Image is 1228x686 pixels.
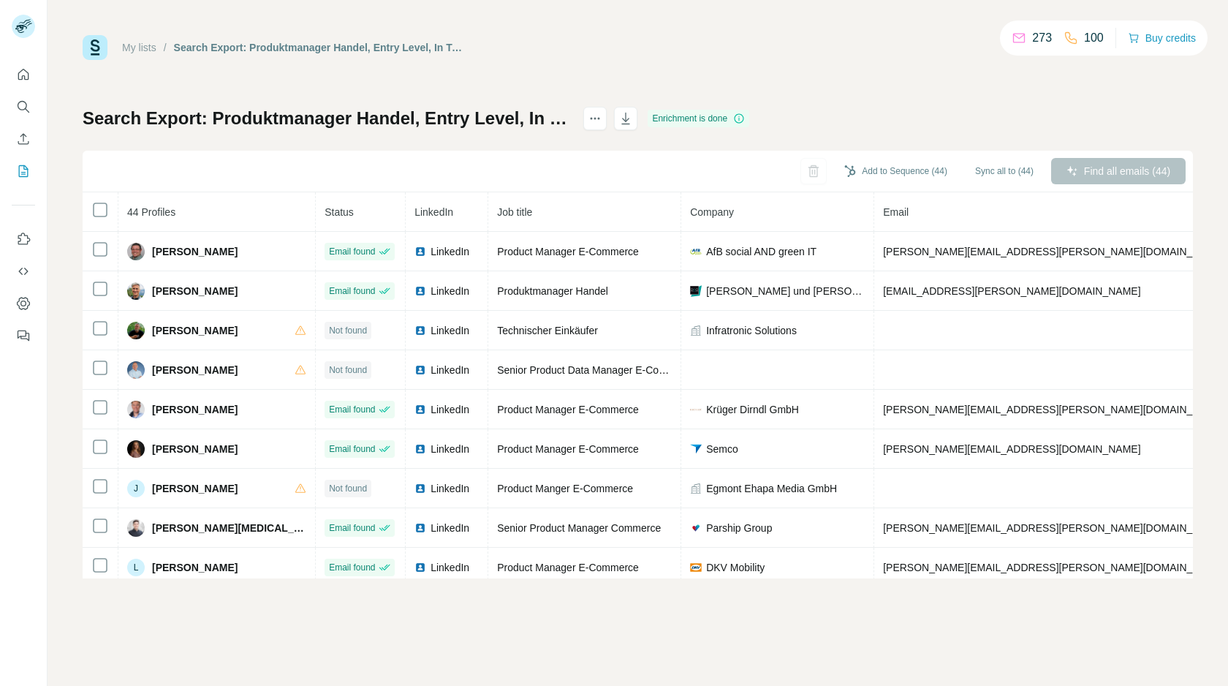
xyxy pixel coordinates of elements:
span: Semco [706,442,738,456]
button: Enrich CSV [12,126,35,152]
span: LinkedIn [431,284,469,298]
button: My lists [12,158,35,184]
p: 273 [1032,29,1052,47]
span: [PERSON_NAME] [152,284,238,298]
div: Enrichment is done [648,110,749,127]
span: Product Manager E-Commerce [497,562,639,573]
span: [PERSON_NAME] [152,244,238,259]
span: Email [883,206,909,218]
span: [EMAIL_ADDRESS][PERSON_NAME][DOMAIN_NAME] [883,285,1140,297]
span: Infratronic Solutions [706,323,797,338]
button: Quick start [12,61,35,88]
div: Search Export: Produktmanager Handel, Entry Level, In Training, Entry Level Manager, Strategic, D... [174,40,464,55]
button: Add to Sequence (44) [834,160,958,182]
span: LinkedIn [431,560,469,575]
span: LinkedIn [431,481,469,496]
span: LinkedIn [431,402,469,417]
span: Parship Group [706,521,772,535]
div: L [127,559,145,576]
span: LinkedIn [414,206,453,218]
img: company-logo [690,443,702,455]
span: Product Manager E-Commerce [497,246,639,257]
span: Senior Product Manager Commerce [497,522,661,534]
button: actions [583,107,607,130]
span: [PERSON_NAME] [152,323,238,338]
span: LinkedIn [431,323,469,338]
button: Search [12,94,35,120]
img: company-logo [690,246,702,257]
button: Use Surfe API [12,258,35,284]
img: Avatar [127,243,145,260]
span: [PERSON_NAME][EMAIL_ADDRESS][PERSON_NAME][DOMAIN_NAME] [883,522,1225,534]
span: [PERSON_NAME] und [PERSON_NAME] und Partner [706,284,865,298]
img: LinkedIn logo [414,483,426,494]
img: Surfe Logo [83,35,107,60]
img: Avatar [127,440,145,458]
img: LinkedIn logo [414,364,426,376]
img: LinkedIn logo [414,443,426,455]
img: company-logo [690,562,702,573]
img: Avatar [127,361,145,379]
span: [PERSON_NAME][EMAIL_ADDRESS][DOMAIN_NAME] [883,443,1140,455]
span: [PERSON_NAME] [152,481,238,496]
button: Sync all to (44) [965,160,1044,182]
span: Email found [329,442,375,456]
a: My lists [122,42,156,53]
span: Produktmanager Handel [497,285,608,297]
button: Dashboard [12,290,35,317]
img: LinkedIn logo [414,522,426,534]
span: Sync all to (44) [975,165,1034,178]
span: Krüger Dirndl GmbH [706,402,799,417]
span: Job title [497,206,532,218]
span: LinkedIn [431,521,469,535]
span: LinkedIn [431,244,469,259]
img: Avatar [127,322,145,339]
span: Email found [329,245,375,258]
span: DKV Mobility [706,560,765,575]
span: Technischer Einkäufer [497,325,598,336]
span: [PERSON_NAME][MEDICAL_DATA] [152,521,306,535]
span: [PERSON_NAME][EMAIL_ADDRESS][PERSON_NAME][DOMAIN_NAME] [883,404,1225,415]
span: [PERSON_NAME] [152,560,238,575]
span: Email found [329,521,375,535]
img: LinkedIn logo [414,246,426,257]
img: LinkedIn logo [414,562,426,573]
span: 44 Profiles [127,206,175,218]
span: LinkedIn [431,363,469,377]
img: LinkedIn logo [414,325,426,336]
span: Product Manager E-Commerce [497,404,639,415]
span: Egmont Ehapa Media GmbH [706,481,837,496]
h1: Search Export: Produktmanager Handel, Entry Level, In Training, Entry Level Manager, Strategic, D... [83,107,570,130]
span: Product Manger E-Commerce [497,483,633,494]
span: [PERSON_NAME] [152,402,238,417]
span: Not found [329,324,367,337]
button: Use Surfe on LinkedIn [12,226,35,252]
button: Feedback [12,323,35,349]
span: Email found [329,284,375,298]
span: Senior Product Data Manager E-Commerce [497,364,696,376]
span: [PERSON_NAME] [152,363,238,377]
span: Email found [329,561,375,574]
p: 100 [1084,29,1104,47]
span: Not found [329,363,367,377]
span: Product Manager E-Commerce [497,443,639,455]
img: LinkedIn logo [414,285,426,297]
button: Buy credits [1128,28,1196,48]
span: AfB social AND green IT [706,244,816,259]
img: Avatar [127,519,145,537]
img: Avatar [127,282,145,300]
div: J [127,480,145,497]
img: company-logo [690,522,702,534]
span: [PERSON_NAME] [152,442,238,456]
span: LinkedIn [431,442,469,456]
span: Company [690,206,734,218]
img: company-logo [690,285,702,297]
li: / [164,40,167,55]
span: Email found [329,403,375,416]
img: company-logo [690,404,702,415]
img: Avatar [127,401,145,418]
span: [PERSON_NAME][EMAIL_ADDRESS][PERSON_NAME][DOMAIN_NAME] [883,562,1225,573]
span: Status [325,206,354,218]
span: [PERSON_NAME][EMAIL_ADDRESS][PERSON_NAME][DOMAIN_NAME] [883,246,1225,257]
img: LinkedIn logo [414,404,426,415]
